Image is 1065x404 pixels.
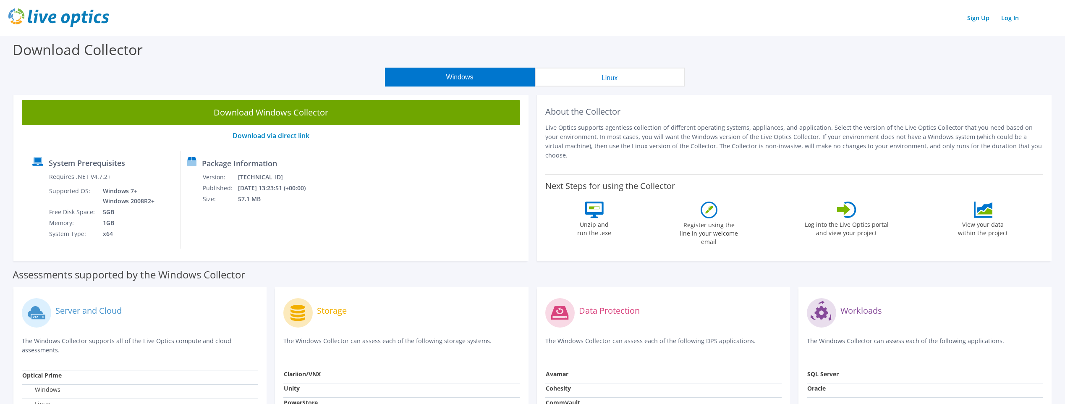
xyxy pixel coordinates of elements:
[13,270,245,279] label: Assessments supported by the Windows Collector
[579,307,640,315] label: Data Protection
[840,307,882,315] label: Workloads
[97,228,156,239] td: x64
[49,218,97,228] td: Memory:
[202,194,238,205] td: Size:
[317,307,347,315] label: Storage
[678,218,741,246] label: Register using the line in your welcome email
[545,336,782,354] p: The Windows Collector can assess each of the following DPS applications.
[284,370,321,378] strong: Clariion/VNX
[22,371,62,379] strong: Optical Prime
[49,173,111,181] label: Requires .NET V4.7.2+
[55,307,122,315] label: Server and Cloud
[238,194,317,205] td: 57.1 MB
[97,207,156,218] td: 5GB
[575,218,614,237] label: Unzip and run the .exe
[8,8,109,27] img: live_optics_svg.svg
[49,207,97,218] td: Free Disk Space:
[49,159,125,167] label: System Prerequisites
[22,386,60,394] label: Windows
[545,181,675,191] label: Next Steps for using the Collector
[22,336,258,355] p: The Windows Collector supports all of the Live Optics compute and cloud assessments.
[545,123,1044,160] p: Live Optics supports agentless collection of different operating systems, appliances, and applica...
[97,218,156,228] td: 1GB
[963,12,994,24] a: Sign Up
[233,131,309,140] a: Download via direct link
[238,183,317,194] td: [DATE] 13:23:51 (+00:00)
[546,384,571,392] strong: Cohesity
[284,384,300,392] strong: Unity
[49,186,97,207] td: Supported OS:
[202,159,277,168] label: Package Information
[97,186,156,207] td: Windows 7+ Windows 2008R2+
[283,336,520,354] p: The Windows Collector can assess each of the following storage systems.
[22,100,520,125] a: Download Windows Collector
[545,107,1044,117] h2: About the Collector
[804,218,889,237] label: Log into the Live Optics portal and view your project
[202,183,238,194] td: Published:
[807,370,839,378] strong: SQL Server
[49,228,97,239] td: System Type:
[535,68,685,87] button: Linux
[202,172,238,183] td: Version:
[807,336,1043,354] p: The Windows Collector can assess each of the following applications.
[807,384,826,392] strong: Oracle
[546,370,568,378] strong: Avamar
[953,218,1013,237] label: View your data within the project
[13,40,143,59] label: Download Collector
[997,12,1023,24] a: Log In
[238,172,317,183] td: [TECHNICAL_ID]
[385,68,535,87] button: Windows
